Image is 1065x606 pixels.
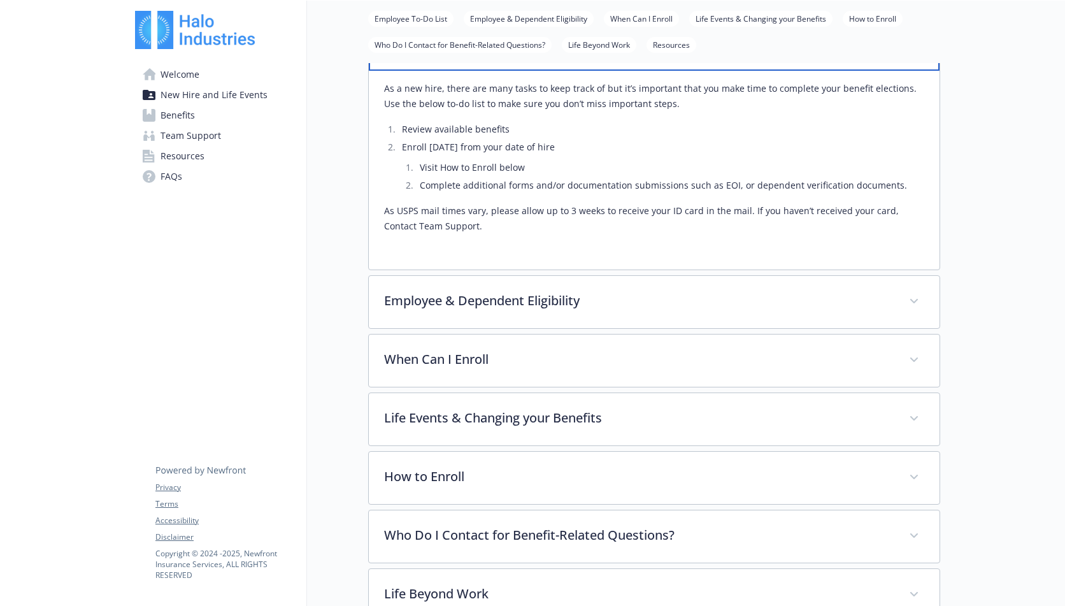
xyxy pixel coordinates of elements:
[161,85,268,105] span: New Hire and Life Events
[161,166,182,187] span: FAQs
[369,510,940,563] div: Who Do I Contact for Benefit-Related Questions?
[369,393,940,445] div: Life Events & Changing your Benefits
[155,498,296,510] a: Terms
[384,526,894,545] p: Who Do I Contact for Benefit-Related Questions?
[369,276,940,328] div: Employee & Dependent Eligibility
[384,467,894,486] p: How to Enroll
[843,12,903,24] a: How to Enroll
[135,85,296,105] a: New Hire and Life Events
[384,203,924,234] p: As USPS mail times vary, please allow up to 3 weeks to receive your ID card in the mail. If you h...
[368,38,552,50] a: Who Do I Contact for Benefit-Related Questions?
[416,178,924,193] li: Complete additional forms and/or documentation submissions such as EOI, or dependent verification...
[604,12,679,24] a: When Can I Enroll
[384,81,924,112] p: As a new hire, there are many tasks to keep track of but it’s important that you make time to com...
[647,38,696,50] a: Resources
[161,105,195,126] span: Benefits
[135,105,296,126] a: Benefits
[135,166,296,187] a: FAQs
[155,531,296,543] a: Disclaimer
[368,12,454,24] a: Employee To-Do List
[155,482,296,493] a: Privacy
[161,64,199,85] span: Welcome
[398,140,924,193] li: Enroll [DATE] from your date of hire
[369,452,940,504] div: How to Enroll
[384,291,894,310] p: Employee & Dependent Eligibility
[398,122,924,137] li: Review available benefits
[161,126,221,146] span: Team Support
[384,350,894,369] p: When Can I Enroll
[369,71,940,270] div: Employee To-Do List
[135,126,296,146] a: Team Support
[155,515,296,526] a: Accessibility
[384,584,894,603] p: Life Beyond Work
[384,408,894,428] p: Life Events & Changing your Benefits
[464,12,594,24] a: Employee & Dependent Eligibility
[689,12,833,24] a: Life Events & Changing your Benefits
[135,146,296,166] a: Resources
[161,146,204,166] span: Resources
[135,64,296,85] a: Welcome
[369,335,940,387] div: When Can I Enroll
[155,548,296,581] p: Copyright © 2024 - 2025 , Newfront Insurance Services, ALL RIGHTS RESERVED
[562,38,636,50] a: Life Beyond Work
[416,160,924,175] li: Visit How to Enroll below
